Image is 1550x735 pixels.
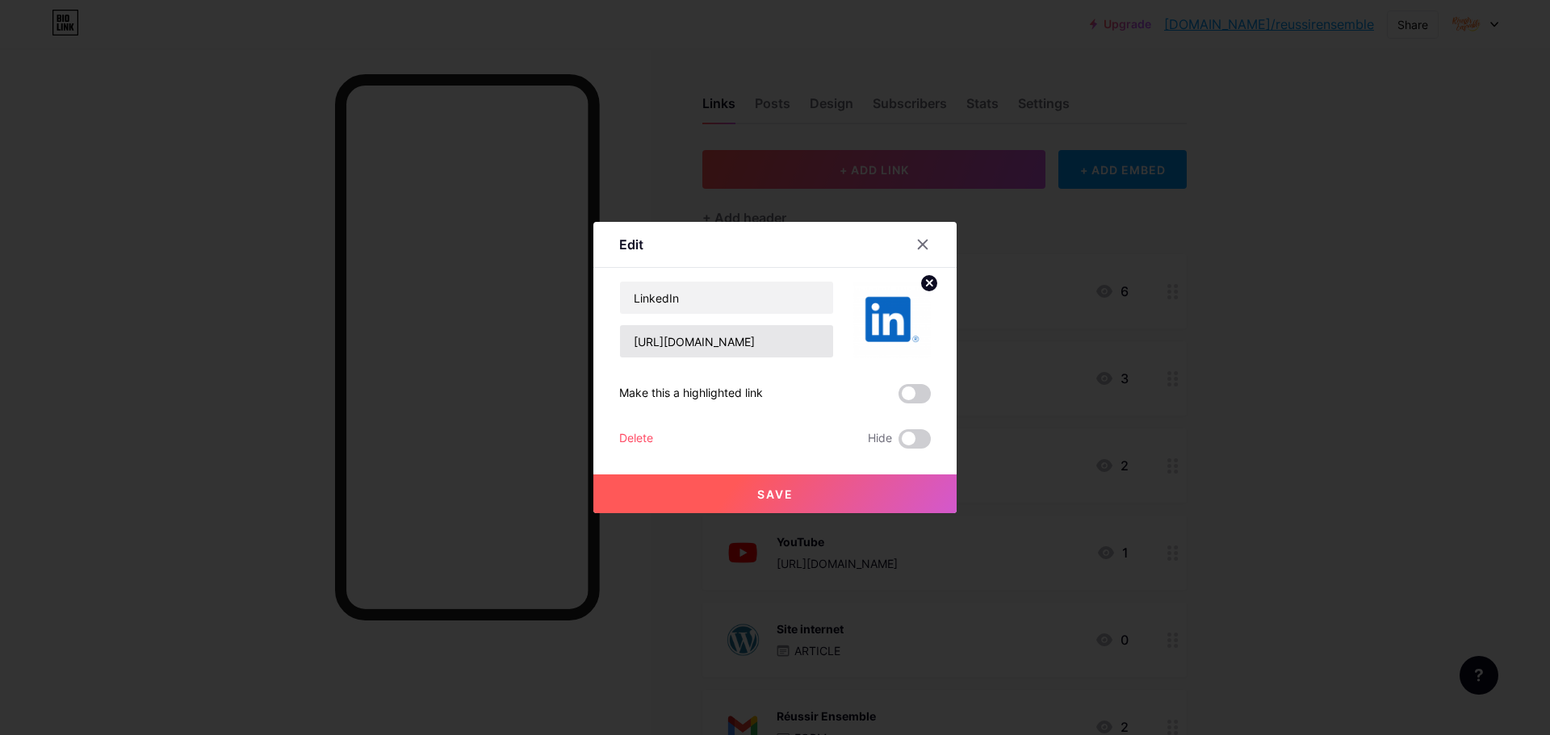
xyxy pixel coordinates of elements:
input: Title [620,282,833,314]
span: Hide [868,429,892,449]
img: link_thumbnail [853,281,931,358]
div: Delete [619,429,653,449]
div: Make this a highlighted link [619,384,763,403]
div: Edit [619,235,643,254]
input: URL [620,325,833,357]
button: Save [593,474,957,513]
span: Save [757,487,794,501]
